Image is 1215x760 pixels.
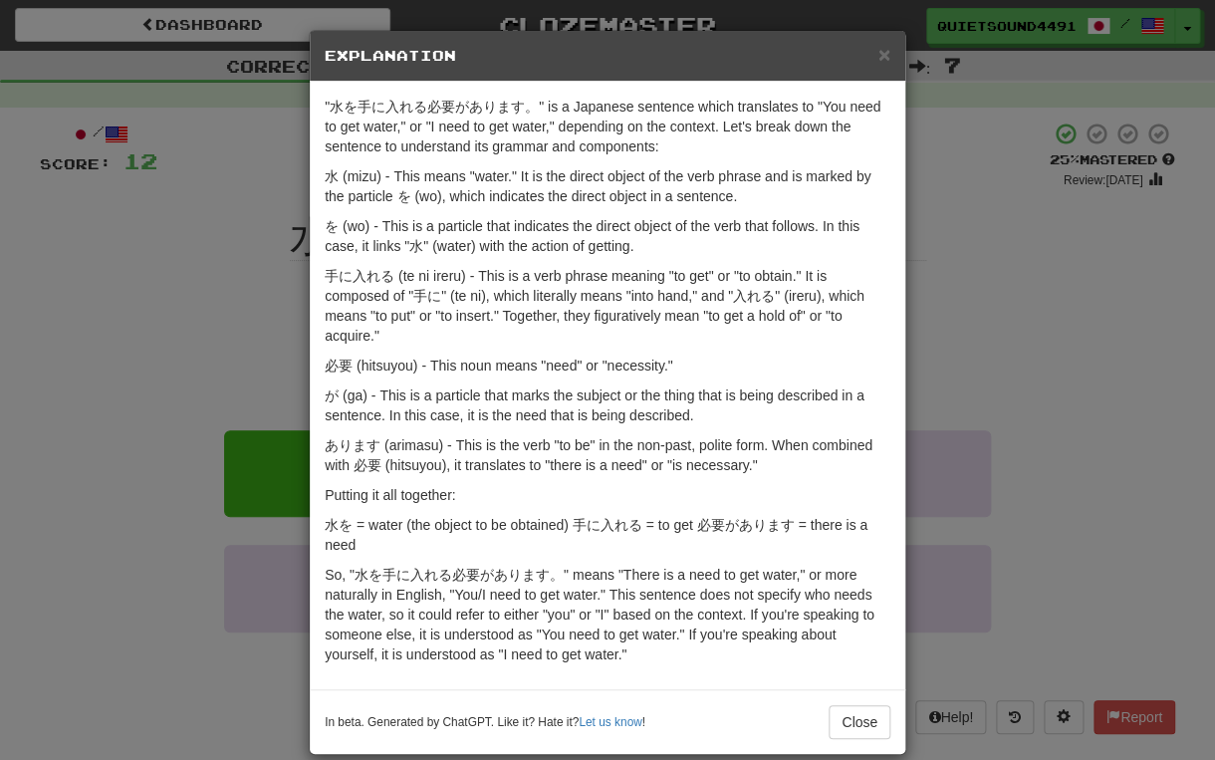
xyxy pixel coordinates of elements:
[325,97,890,156] p: "水を手に入れる必要があります。" is a Japanese sentence which translates to "You need to get water," or "I need ...
[325,216,890,256] p: を (wo) - This is a particle that indicates the direct object of the verb that follows. In this ca...
[325,515,890,555] p: 水を = water (the object to be obtained) 手に入れる = to get 必要があります = there is a need
[325,714,645,731] small: In beta. Generated by ChatGPT. Like it? Hate it? !
[829,705,890,739] button: Close
[878,44,890,65] button: Close
[325,356,890,376] p: 必要 (hitsuyou) - This noun means "need" or "necessity."
[325,435,890,475] p: あります (arimasu) - This is the verb "to be" in the non-past, polite form. When combined with 必要 (hi...
[878,43,890,66] span: ×
[579,715,641,729] a: Let us know
[325,385,890,425] p: が (ga) - This is a particle that marks the subject or the thing that is being described in a sent...
[325,485,890,505] p: Putting it all together:
[325,266,890,346] p: 手に入れる (te ni ireru) - This is a verb phrase meaning "to get" or "to obtain." It is composed of "手...
[325,46,890,66] h5: Explanation
[325,565,890,664] p: So, "水を手に入れる必要があります。" means "There is a need to get water," or more naturally in English, "You/I ...
[325,166,890,206] p: 水 (mizu) - This means "water." It is the direct object of the verb phrase and is marked by the pa...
